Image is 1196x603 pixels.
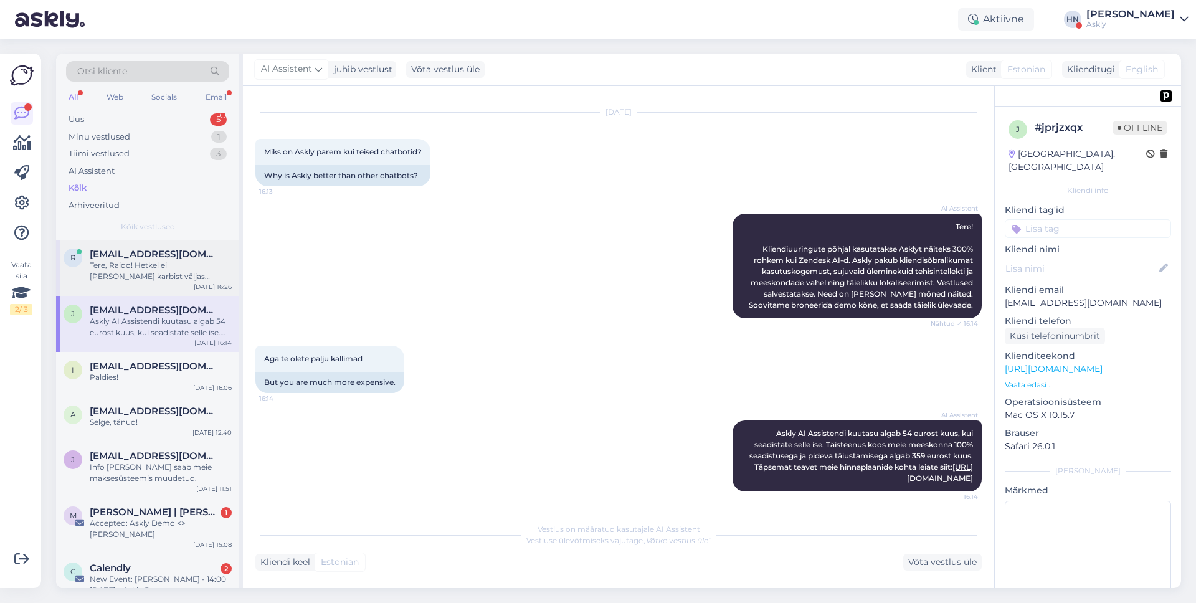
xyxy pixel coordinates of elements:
div: Kõik [69,182,87,194]
span: Miks on Askly parem kui teised chatbotid? [264,147,422,156]
div: Arhiveeritud [69,199,120,212]
div: Tere, Raido! Hetkel ei [PERSON_NAME] karbist väljas geneerilist API-t ega webhooki, mis võimaldak... [90,260,232,282]
p: Kliendi telefon [1005,315,1171,328]
span: Askly AI Assistendi kuutasu algab 54 eurost kuus, kui seadistate selle ise. Täisteenus koos meie ... [749,429,975,483]
span: Vestlus on määratud kasutajale AI Assistent [538,525,700,534]
input: Lisa tag [1005,219,1171,238]
span: AI Assistent [931,411,978,420]
input: Lisa nimi [1005,262,1157,275]
div: 1 [211,131,227,143]
span: 16:13 [259,187,306,196]
span: juku@gmail.com [90,305,219,316]
span: a [70,410,76,419]
div: Info [PERSON_NAME] saab meie maksesüsteemis muudetud. [90,462,232,484]
div: Why is Askly better than other chatbots? [255,165,430,186]
img: pd [1160,90,1172,102]
span: Vestluse ülevõtmiseks vajutage [526,536,711,545]
span: AI Assistent [261,62,312,76]
span: Offline [1113,121,1167,135]
div: # jprjzxqx [1035,120,1113,135]
div: HN [1064,11,1081,28]
div: 2 / 3 [10,304,32,315]
span: AI Assistent [931,204,978,213]
span: Otsi kliente [77,65,127,78]
div: juhib vestlust [329,63,392,76]
div: Võta vestlus üle [406,61,485,78]
div: AI Assistent [69,165,115,178]
div: [PERSON_NAME] [1086,9,1175,19]
div: 2 [221,563,232,574]
div: Klient [966,63,997,76]
span: raido@limegrow.com [90,249,219,260]
div: Askly [1086,19,1175,29]
p: Märkmed [1005,484,1171,497]
span: 16:14 [259,394,306,403]
div: Socials [149,89,179,105]
div: Uus [69,113,84,126]
span: aigi@dolcevita.ee [90,406,219,417]
span: M [70,511,77,520]
p: Brauser [1005,427,1171,440]
div: [DATE] [255,107,982,118]
div: Web [104,89,126,105]
p: Kliendi tag'id [1005,204,1171,217]
div: [DATE] 12:40 [192,428,232,437]
span: j [71,455,75,464]
p: Operatsioonisüsteem [1005,396,1171,409]
span: i [72,365,74,374]
div: Aktiivne [958,8,1034,31]
div: [DATE] 16:26 [194,282,232,292]
i: „Võtke vestlus üle” [643,536,711,545]
span: r [70,253,76,262]
div: [DATE] 11:51 [196,484,232,493]
span: janek.roobing@rcardmen.ee [90,450,219,462]
div: [PERSON_NAME] [1005,465,1171,477]
span: 16:14 [931,492,978,501]
span: Marit Raudsik | ROHE AUTO [90,506,219,518]
div: 3 [210,148,227,160]
p: Mac OS X 10.15.7 [1005,409,1171,422]
span: English [1126,63,1158,76]
div: New Event: [PERSON_NAME] - 14:00 [DATE] - Askly Demo [90,574,232,596]
div: [DATE] 15:08 [193,540,232,549]
div: Võta vestlus üle [903,554,982,571]
a: [PERSON_NAME]Askly [1086,9,1189,29]
span: Calendly [90,563,131,574]
div: Vaata siia [10,259,32,315]
span: Aga te olete palju kallimad [264,354,363,363]
span: C [70,567,76,576]
span: Estonian [1007,63,1045,76]
p: [EMAIL_ADDRESS][DOMAIN_NAME] [1005,297,1171,310]
div: Kliendi keel [255,556,310,569]
div: Minu vestlused [69,131,130,143]
div: But you are much more expensive. [255,372,404,393]
div: 5 [210,113,227,126]
p: Vaata edasi ... [1005,379,1171,391]
div: [DATE] 16:06 [193,383,232,392]
div: Klienditugi [1062,63,1115,76]
span: j [71,309,75,318]
div: Küsi telefoninumbrit [1005,328,1105,344]
img: Askly Logo [10,64,34,87]
p: Klienditeekond [1005,349,1171,363]
div: Kliendi info [1005,185,1171,196]
div: [GEOGRAPHIC_DATA], [GEOGRAPHIC_DATA] [1009,148,1146,174]
a: [URL][DOMAIN_NAME] [1005,363,1103,374]
div: Accepted: Askly Demo <> [PERSON_NAME] [90,518,232,540]
p: Kliendi nimi [1005,243,1171,256]
p: Kliendi email [1005,283,1171,297]
div: Tiimi vestlused [69,148,130,160]
span: Kõik vestlused [121,221,175,232]
div: [DATE] 16:14 [194,338,232,348]
span: j [1016,125,1020,134]
span: Estonian [321,556,359,569]
div: Email [203,89,229,105]
div: Askly AI Assistendi kuutasu algab 54 eurost kuus, kui seadistate selle ise. Täisteenus koos meie ... [90,316,232,338]
p: Safari 26.0.1 [1005,440,1171,453]
span: iveikals@gmail.com [90,361,219,372]
span: Nähtud ✓ 16:14 [931,319,978,328]
div: Paldies! [90,372,232,383]
div: All [66,89,80,105]
div: 1 [221,507,232,518]
div: Selge, tänud! [90,417,232,428]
